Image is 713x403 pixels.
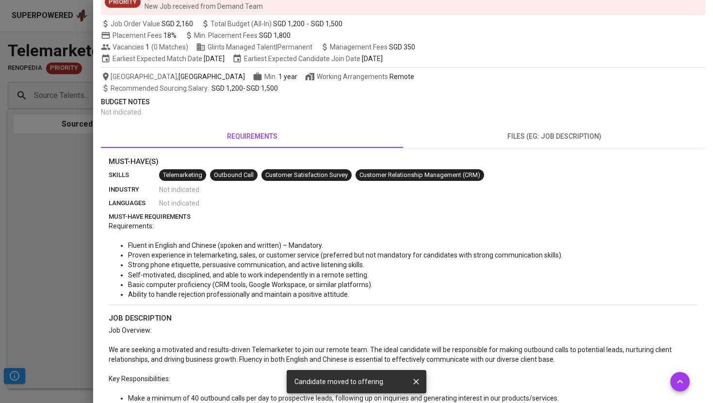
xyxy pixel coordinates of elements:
[159,185,201,194] span: Not indicated .
[128,251,563,259] span: Proven experience in telemarketing, sales, or customer service (preferred but not mandatory for c...
[109,170,159,180] p: skills
[194,32,291,39] span: Min. Placement Fees
[109,212,697,222] p: must-have requirements
[144,42,149,52] span: 1
[128,242,323,249] span: Fluent in English and Chinese (spoken and written) – Mandatory.
[128,394,559,402] span: Make a minimum of 40 outbound calls per day to prospective leads, following up on inquiries and g...
[159,198,201,208] span: Not indicated .
[111,84,211,92] span: Recommended Sourcing Salary :
[196,42,312,52] span: Glints Managed Talent | Permanent
[362,54,383,64] span: [DATE]
[305,72,414,81] span: Working Arrangements
[128,290,349,298] span: Ability to handle rejection professionally and maintain a positive attitude.
[109,346,673,363] span: We are seeking a motivated and results-driven Telemarketer to join our remote team. The ideal can...
[128,271,369,279] span: Self-motivated, disciplined, and able to work independently in a remote setting.
[109,313,697,324] p: job description
[232,54,383,64] span: Earliest Expected Candidate Join Date
[128,261,364,269] span: Strong phone etiquette, persuasive communication, and active listening skills.
[264,73,297,81] span: Min.
[210,171,258,180] span: Outbound Call
[111,83,278,93] span: -
[128,281,373,289] span: Basic computer proficiency (CRM tools, Google Workspace, or similar platforms).
[101,108,143,116] span: Not indicated .
[109,185,159,194] p: industry
[109,198,159,208] p: languages
[109,326,152,334] span: Job Overview:
[356,171,484,180] span: Customer Relationship Management (CRM)
[311,19,342,29] span: SGD 1,500
[330,43,415,51] span: Management Fees
[101,19,193,29] span: Job Order Value
[159,171,206,180] span: Telemarketing
[259,32,291,39] span: SGD 1,800
[101,72,245,81] span: [GEOGRAPHIC_DATA] ,
[204,54,225,64] span: [DATE]
[409,130,699,143] span: files (eg: job description)
[178,72,245,81] span: [GEOGRAPHIC_DATA]
[109,156,697,167] p: Must-Have(s)
[145,1,263,11] p: New Job received from Demand Team
[246,84,278,92] span: SGD 1,500
[261,171,352,180] span: Customer Satisfaction Survey
[201,19,342,29] span: Total Budget (All-In)
[211,84,243,92] span: SGD 1,200
[109,375,170,383] span: Key Responsibilities:
[307,19,309,29] span: -
[101,42,188,52] span: Vacancies ( 0 Matches )
[101,97,705,107] p: Budget Notes
[162,19,193,29] span: SGD 2,160
[113,32,177,39] span: Placement Fees
[278,73,297,81] span: 1 year
[107,130,397,143] span: requirements
[101,54,225,64] span: Earliest Expected Match Date
[109,222,154,230] span: Requirements:
[389,43,415,51] span: SGD 350
[273,19,305,29] span: SGD 1,200
[294,373,385,390] div: Candidate moved to offering.
[163,32,177,39] span: 18%
[389,72,414,81] div: Remote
